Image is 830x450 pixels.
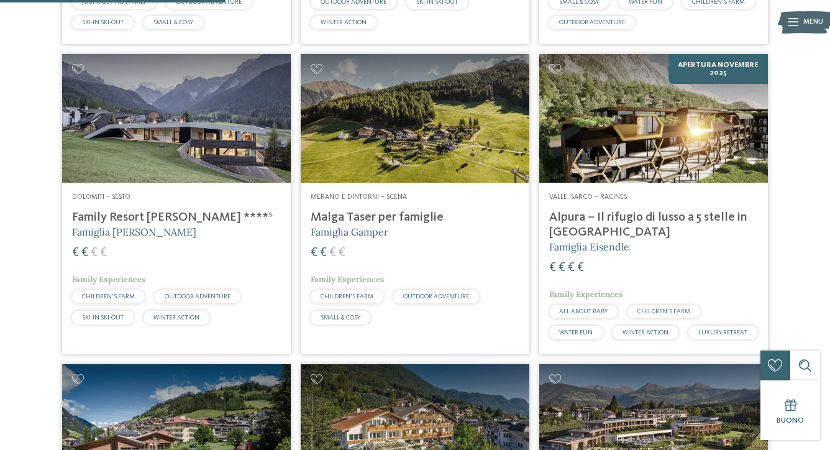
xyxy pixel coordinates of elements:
span: SKI-IN SKI-OUT [82,315,124,321]
span: SMALL & COSY [321,315,360,321]
span: OUTDOOR ADVENTURE [559,19,625,25]
a: Cercate un hotel per famiglie? Qui troverete solo i migliori! Dolomiti – Sesto Family Resort [PER... [62,54,291,354]
span: € [329,247,336,259]
span: Buono [777,416,804,425]
span: WATER FUN [559,329,593,336]
span: CHILDREN’S FARM [321,293,373,300]
span: € [339,247,345,259]
span: OUTDOOR ADVENTURE [165,293,230,300]
span: € [91,247,98,259]
img: Cercate un hotel per famiglie? Qui troverete solo i migliori! [539,54,768,183]
span: Valle Isarco – Racines [549,193,627,201]
span: € [72,247,79,259]
h4: Malga Taser per famiglie [311,210,519,225]
span: € [311,247,317,259]
span: Family Experiences [549,289,622,300]
span: LUXURY RETREAT [698,329,747,336]
h4: Alpura – Il rifugio di lusso a 5 stelle in [GEOGRAPHIC_DATA] [549,210,758,240]
span: Famiglia Gamper [311,226,388,238]
span: Family Experiences [72,274,145,285]
span: € [568,262,575,274]
span: WINTER ACTION [622,329,668,336]
span: CHILDREN’S FARM [637,308,690,315]
span: WINTER ACTION [321,19,367,25]
span: Dolomiti – Sesto [72,193,130,201]
span: € [577,262,584,274]
span: SKI-IN SKI-OUT [82,19,124,25]
img: Family Resort Rainer ****ˢ [62,54,291,183]
span: WINTER ACTION [153,315,199,321]
h4: Family Resort [PERSON_NAME] ****ˢ [72,210,281,225]
span: SMALL & COSY [153,19,193,25]
span: ALL ABOUT BABY [559,308,608,315]
span: € [320,247,327,259]
span: Famiglia [PERSON_NAME] [72,226,196,238]
span: € [81,247,88,259]
img: Cercate un hotel per famiglie? Qui troverete solo i migliori! [301,54,529,183]
a: Cercate un hotel per famiglie? Qui troverete solo i migliori! Apertura novembre 2025 Valle Isarco... [539,54,768,354]
span: Family Experiences [311,274,384,285]
span: CHILDREN’S FARM [82,293,135,300]
span: Merano e dintorni – Scena [311,193,407,201]
span: € [549,262,556,274]
span: OUTDOOR ADVENTURE [403,293,469,300]
a: Buono [760,380,820,440]
span: € [559,262,565,274]
span: Famiglia Eisendle [549,241,629,253]
a: Cercate un hotel per famiglie? Qui troverete solo i migliori! Merano e dintorni – Scena Malga Tas... [301,54,529,354]
span: € [100,247,107,259]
